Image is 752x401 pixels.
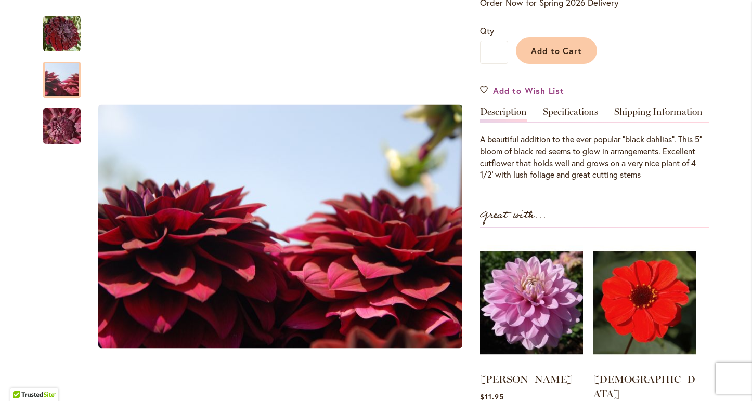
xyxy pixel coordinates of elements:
span: Add to Cart [531,45,582,56]
img: VOODOO [98,105,462,349]
div: VOODOO [43,98,81,144]
button: Add to Cart [516,37,597,64]
div: Detailed Product Info [480,107,709,181]
div: VOODOO [43,5,91,51]
div: VOODOO [43,51,91,98]
img: VOODOO [24,98,99,154]
img: HEATHER FEATHER [480,238,583,367]
img: VOODOO [43,15,81,52]
img: JAPANESE BISHOP [593,238,696,367]
span: Qty [480,25,494,36]
a: Specifications [543,107,598,122]
a: Description [480,107,527,122]
a: Shipping Information [614,107,703,122]
span: Add to Wish List [493,85,564,97]
strong: Great with... [480,207,547,224]
div: A beautiful addition to the ever popular "black dahlias". This 5" bloom of black red seems to glo... [480,133,709,181]
a: Add to Wish List [480,85,564,97]
a: [PERSON_NAME] [480,373,573,385]
iframe: Launch Accessibility Center [8,364,37,393]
